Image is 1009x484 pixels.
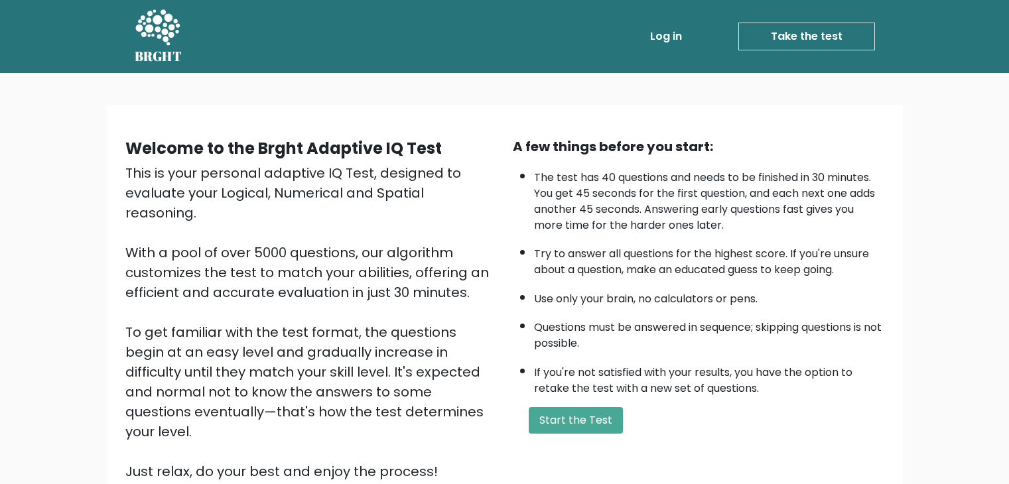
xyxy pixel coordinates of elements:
button: Start the Test [529,407,623,434]
h5: BRGHT [135,48,182,64]
a: BRGHT [135,5,182,68]
div: This is your personal adaptive IQ Test, designed to evaluate your Logical, Numerical and Spatial ... [125,163,497,481]
li: Use only your brain, no calculators or pens. [534,284,884,307]
a: Take the test [738,23,875,50]
li: The test has 40 questions and needs to be finished in 30 minutes. You get 45 seconds for the firs... [534,163,884,233]
li: Try to answer all questions for the highest score. If you're unsure about a question, make an edu... [534,239,884,278]
b: Welcome to the Brght Adaptive IQ Test [125,137,442,159]
a: Log in [645,23,687,50]
li: If you're not satisfied with your results, you have the option to retake the test with a new set ... [534,358,884,396]
div: A few things before you start: [513,137,884,156]
li: Questions must be answered in sequence; skipping questions is not possible. [534,313,884,351]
